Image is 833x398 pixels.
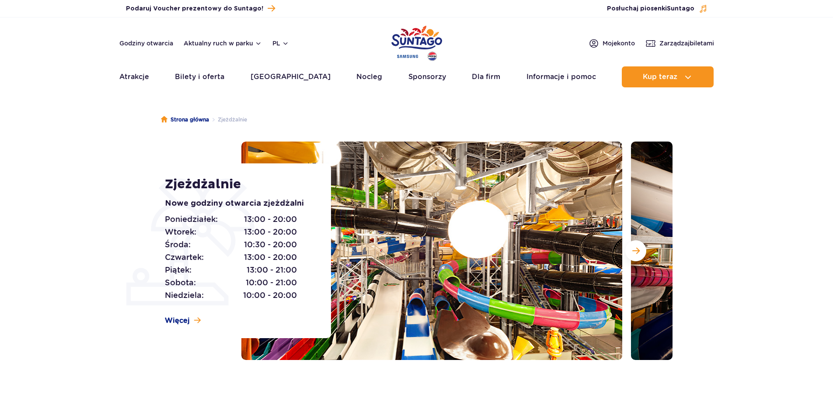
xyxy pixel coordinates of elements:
[119,39,173,48] a: Godziny otwarcia
[244,251,297,263] span: 13:00 - 20:00
[356,66,382,87] a: Nocleg
[247,264,297,276] span: 13:00 - 21:00
[165,226,196,238] span: Wtorek:
[165,277,196,289] span: Sobota:
[472,66,500,87] a: Dla firm
[589,38,635,48] a: Mojekonto
[603,39,635,48] span: Moje konto
[526,66,596,87] a: Informacje i pomoc
[622,66,714,87] button: Kup teraz
[244,239,297,251] span: 10:30 - 20:00
[643,73,677,81] span: Kup teraz
[165,316,190,325] span: Więcej
[625,240,646,261] button: Następny slajd
[165,197,311,210] p: Nowe godziny otwarcia zjeżdżalni
[161,115,209,124] a: Strona główna
[165,177,311,192] h1: Zjeżdżalnie
[607,4,694,13] span: Posłuchaj piosenki
[272,39,289,48] button: pl
[391,22,442,62] a: Park of Poland
[165,239,191,251] span: Środa:
[165,213,218,225] span: Poniedziałek:
[244,213,297,225] span: 13:00 - 20:00
[184,40,262,47] button: Aktualny ruch w parku
[251,66,331,87] a: [GEOGRAPHIC_DATA]
[667,6,694,12] span: Suntago
[209,115,247,124] li: Zjeżdżalnie
[165,289,204,301] span: Niedziela:
[408,66,446,87] a: Sponsorzy
[243,289,297,301] span: 10:00 - 20:00
[126,4,263,13] span: Podaruj Voucher prezentowy do Suntago!
[165,264,192,276] span: Piątek:
[607,4,708,13] button: Posłuchaj piosenkiSuntago
[165,316,201,325] a: Więcej
[175,66,224,87] a: Bilety i oferta
[126,3,275,14] a: Podaruj Voucher prezentowy do Suntago!
[645,38,714,48] a: Zarządzajbiletami
[119,66,149,87] a: Atrakcje
[246,277,297,289] span: 10:00 - 21:00
[244,226,297,238] span: 13:00 - 20:00
[165,251,204,263] span: Czwartek:
[659,39,714,48] span: Zarządzaj biletami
